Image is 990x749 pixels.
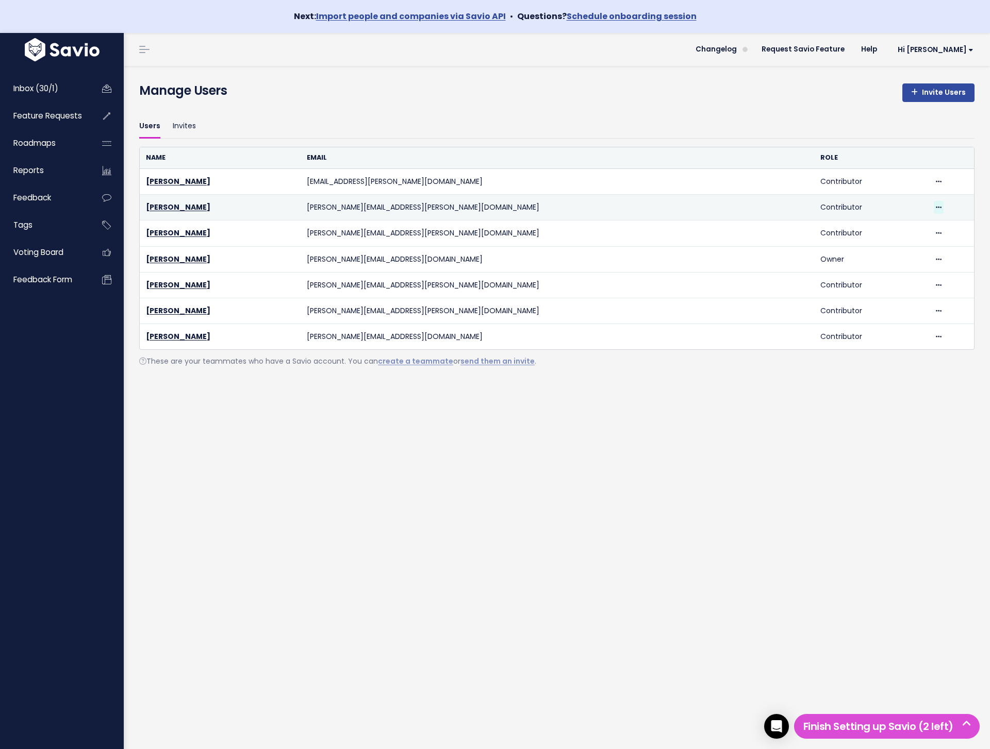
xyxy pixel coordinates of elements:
[301,298,814,324] td: [PERSON_NAME][EMAIL_ADDRESS][PERSON_NAME][DOMAIN_NAME]
[3,213,86,237] a: Tags
[814,324,928,350] td: Contributor
[814,147,928,168] th: Role
[146,280,210,290] a: [PERSON_NAME]
[146,254,210,264] a: [PERSON_NAME]
[517,10,697,22] strong: Questions?
[814,220,928,246] td: Contributor
[814,195,928,220] td: Contributor
[13,247,63,258] span: Voting Board
[853,42,885,57] a: Help
[799,719,975,734] h5: Finish Setting up Savio (2 left)
[696,46,737,53] span: Changelog
[898,46,973,54] span: Hi [PERSON_NAME]
[316,10,506,22] a: Import people and companies via Savio API
[3,104,86,128] a: Feature Requests
[301,324,814,350] td: [PERSON_NAME][EMAIL_ADDRESS][DOMAIN_NAME]
[764,714,789,739] div: Open Intercom Messenger
[146,228,210,238] a: [PERSON_NAME]
[3,241,86,264] a: Voting Board
[885,42,982,58] a: Hi [PERSON_NAME]
[139,356,536,366] span: These are your teammates who have a Savio account. You can or .
[814,246,928,272] td: Owner
[814,169,928,195] td: Contributor
[902,83,975,102] a: Invite Users
[146,176,210,186] a: [PERSON_NAME]
[13,274,72,285] span: Feedback form
[301,169,814,195] td: [EMAIL_ADDRESS][PERSON_NAME][DOMAIN_NAME]
[146,305,210,316] a: [PERSON_NAME]
[13,138,56,148] span: Roadmaps
[3,131,86,155] a: Roadmaps
[567,10,697,22] a: Schedule onboarding session
[13,219,32,230] span: Tags
[3,186,86,210] a: Feedback
[814,272,928,298] td: Contributor
[3,77,86,100] a: Inbox (30/1)
[301,195,814,220] td: [PERSON_NAME][EMAIL_ADDRESS][PERSON_NAME][DOMAIN_NAME]
[753,42,853,57] a: Request Savio Feature
[301,272,814,298] td: [PERSON_NAME][EMAIL_ADDRESS][PERSON_NAME][DOMAIN_NAME]
[139,81,227,100] h4: Manage Users
[13,83,58,94] span: Inbox (30/1)
[3,159,86,182] a: Reports
[173,114,196,139] a: Invites
[146,331,210,342] a: [PERSON_NAME]
[301,147,814,168] th: Email
[3,268,86,292] a: Feedback form
[460,356,535,366] a: send them an invite
[294,10,506,22] strong: Next:
[139,114,160,139] a: Users
[814,298,928,324] td: Contributor
[510,10,513,22] span: •
[301,246,814,272] td: [PERSON_NAME][EMAIL_ADDRESS][DOMAIN_NAME]
[146,202,210,212] a: [PERSON_NAME]
[13,165,44,176] span: Reports
[378,356,453,366] a: create a teammate
[22,38,102,61] img: logo-white.9d6f32f41409.svg
[13,110,82,121] span: Feature Requests
[301,220,814,246] td: [PERSON_NAME][EMAIL_ADDRESS][PERSON_NAME][DOMAIN_NAME]
[13,192,51,203] span: Feedback
[140,147,301,168] th: Name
